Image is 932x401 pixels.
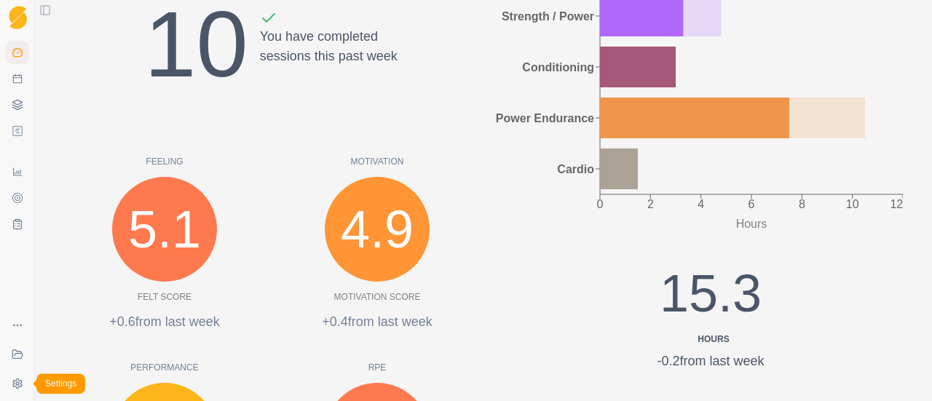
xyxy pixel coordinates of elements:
[799,198,805,210] tspan: 8
[496,111,594,124] tspan: Power Endurance
[890,198,903,210] tspan: 12
[58,155,271,168] p: Feeling
[341,190,414,269] span: 4.9
[36,373,85,394] div: Settings
[271,312,483,332] p: +0.4 from last week
[736,218,767,230] tspan: Hours
[617,333,810,346] div: Hours
[334,290,421,303] p: Motivation Score
[6,6,29,29] a: Logo
[647,198,654,210] tspan: 2
[271,361,483,374] p: RPE
[502,9,594,22] tspan: Strength / Power
[557,162,594,175] tspan: Cardio
[749,198,755,210] tspan: 6
[846,198,859,210] tspan: 10
[128,190,201,269] span: 5.1
[522,60,594,73] tspan: Conditioning
[58,361,271,374] p: Performance
[612,352,810,371] div: -0.2 from last week
[138,290,191,303] p: Felt Score
[698,198,704,210] tspan: 4
[6,372,29,395] button: Settings
[9,6,27,30] img: Logo
[271,155,483,168] p: Motivation
[597,198,604,210] tspan: 0
[260,9,398,114] div: You have completed sessions this past week
[58,312,271,332] p: +0.6 from last week
[612,254,810,346] div: 15.3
